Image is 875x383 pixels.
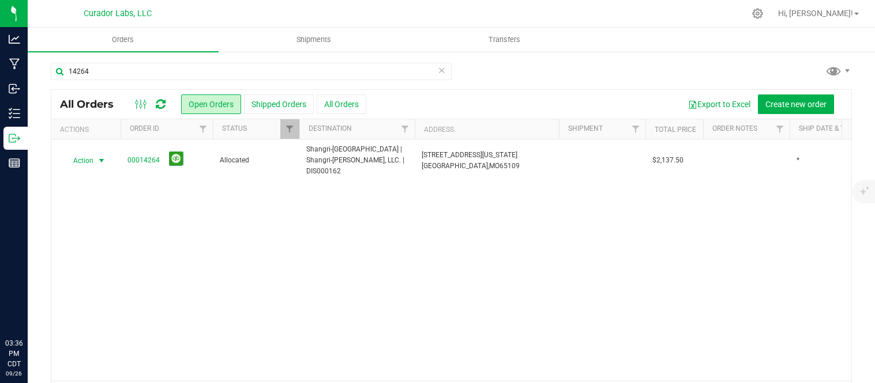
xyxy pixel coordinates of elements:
[96,35,149,45] span: Orders
[765,100,827,109] span: Create new order
[778,9,853,18] span: Hi, [PERSON_NAME]!
[489,162,500,170] span: MO
[396,119,415,139] a: Filter
[317,94,366,114] button: All Orders
[60,98,125,111] span: All Orders
[222,124,247,132] a: Status
[95,153,109,169] span: select
[652,155,684,166] span: $2,137.50
[306,144,408,177] span: Shangri-[GEOGRAPHIC_DATA] | Shangri-[PERSON_NAME], LLC. | DIS000162
[5,338,22,369] p: 03:36 PM CDT
[309,124,352,132] a: Destination
[9,108,20,119] inline-svg: Inventory
[34,289,48,303] iframe: Resource center unread badge
[9,157,20,169] inline-svg: Reports
[281,35,347,45] span: Shipments
[194,119,213,139] a: Filter
[5,369,22,378] p: 09/26
[712,124,757,132] a: Order Notes
[568,124,603,132] a: Shipment
[130,124,159,132] a: Order ID
[63,153,94,169] span: Action
[12,291,46,325] iframe: Resource center
[473,35,536,45] span: Transfers
[438,63,446,78] span: Clear
[220,155,292,166] span: Allocated
[681,94,758,114] button: Export to Excel
[750,8,765,19] div: Manage settings
[758,94,834,114] button: Create new order
[181,94,241,114] button: Open Orders
[127,155,160,166] a: 00014264
[409,28,600,52] a: Transfers
[51,63,452,80] input: Search Order ID, Destination, Customer PO...
[771,119,790,139] a: Filter
[626,119,645,139] a: Filter
[28,28,219,52] a: Orders
[280,119,299,139] a: Filter
[655,126,696,134] a: Total Price
[9,83,20,94] inline-svg: Inbound
[422,151,517,159] span: [STREET_ADDRESS][US_STATE]
[84,9,152,18] span: Curador Labs, LLC
[219,28,410,52] a: Shipments
[422,162,489,170] span: [GEOGRAPHIC_DATA],
[415,119,559,139] th: Address
[60,126,116,134] div: Actions
[9,33,20,45] inline-svg: Analytics
[9,58,20,70] inline-svg: Manufacturing
[500,162,520,170] span: 65109
[9,132,20,144] inline-svg: Outbound
[244,94,314,114] button: Shipped Orders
